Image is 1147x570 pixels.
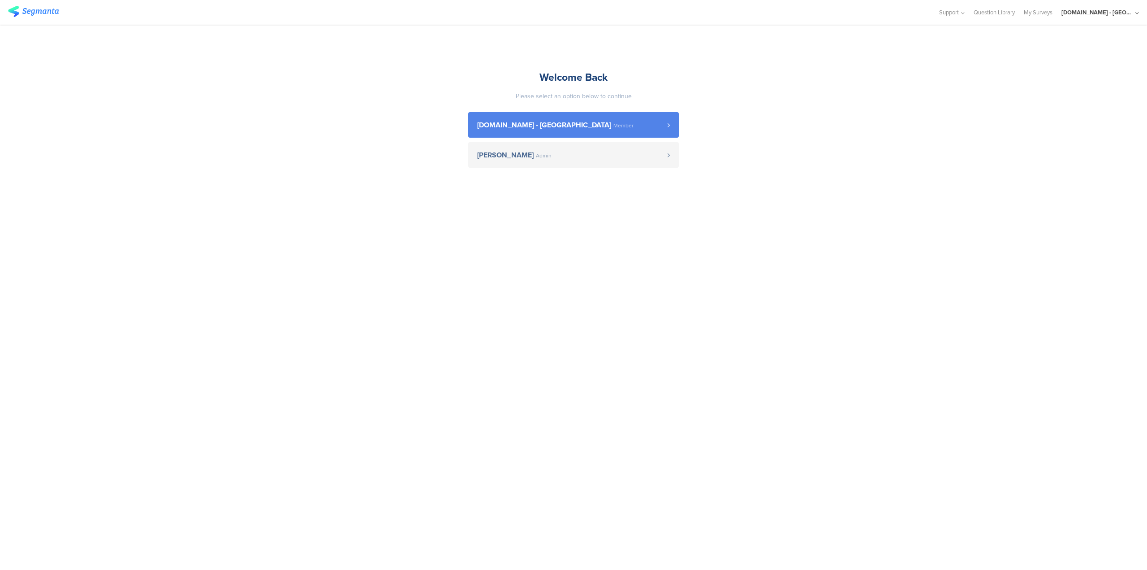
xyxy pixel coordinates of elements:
div: Please select an option below to continue [468,91,679,101]
span: [PERSON_NAME] [477,152,534,159]
div: Welcome Back [468,70,679,85]
span: Admin [536,153,552,158]
span: [DOMAIN_NAME] - [GEOGRAPHIC_DATA] [477,122,611,129]
div: [DOMAIN_NAME] - [GEOGRAPHIC_DATA] [1061,8,1133,17]
span: Support [939,8,959,17]
span: Member [613,123,634,128]
img: segmanta logo [8,6,59,17]
a: [DOMAIN_NAME] - [GEOGRAPHIC_DATA] Member [468,112,679,138]
a: [PERSON_NAME] Admin [468,142,679,168]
